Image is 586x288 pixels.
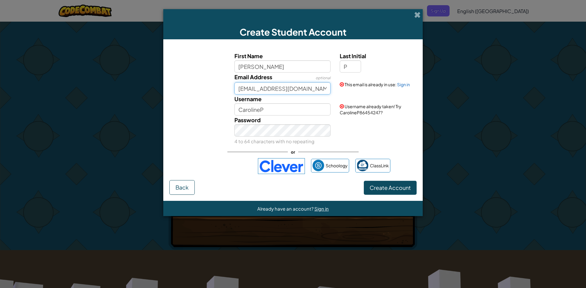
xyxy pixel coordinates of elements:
[370,161,389,170] span: ClassLink
[340,52,366,59] span: Last Initial
[169,180,195,195] button: Back
[257,206,314,212] span: Already have an account?
[258,158,305,174] img: clever-logo-blue.png
[364,181,417,195] button: Create Account
[397,82,410,87] a: Sign in
[316,76,331,80] span: optional
[357,160,368,171] img: classlink-logo-small.png
[288,148,298,156] span: or
[370,184,411,191] span: Create Account
[234,95,262,102] span: Username
[326,161,348,170] span: Schoology
[340,104,401,115] span: Username already taken! Try CarolineP86454247?
[175,184,189,191] span: Back
[234,73,272,80] span: Email Address
[314,206,329,212] a: Sign in
[345,82,396,87] span: This email is already in use:
[234,116,261,123] span: Password
[240,26,346,38] span: Create Student Account
[313,160,324,171] img: schoology.png
[193,159,255,173] iframe: Sign in with Google Button
[234,138,314,144] small: 4 to 64 characters with no repeating
[234,52,263,59] span: First Name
